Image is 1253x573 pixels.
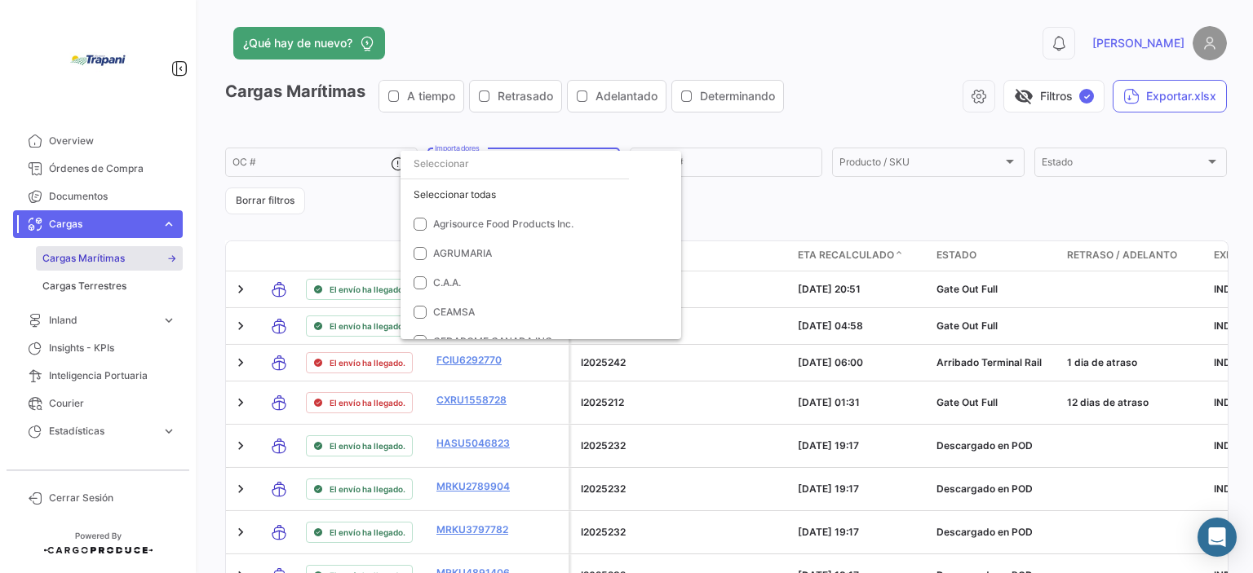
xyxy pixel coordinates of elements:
span: AGRUMARIA [433,247,492,259]
div: Abrir Intercom Messenger [1198,518,1237,557]
span: CEAMSA [433,306,475,318]
div: Seleccionar todas [401,180,681,209]
span: Agrisource Food Products Inc. [433,218,573,230]
span: C.A.A. [433,276,461,289]
input: dropdown search [401,149,629,179]
span: CEDAROME CANADA INC [433,335,552,347]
